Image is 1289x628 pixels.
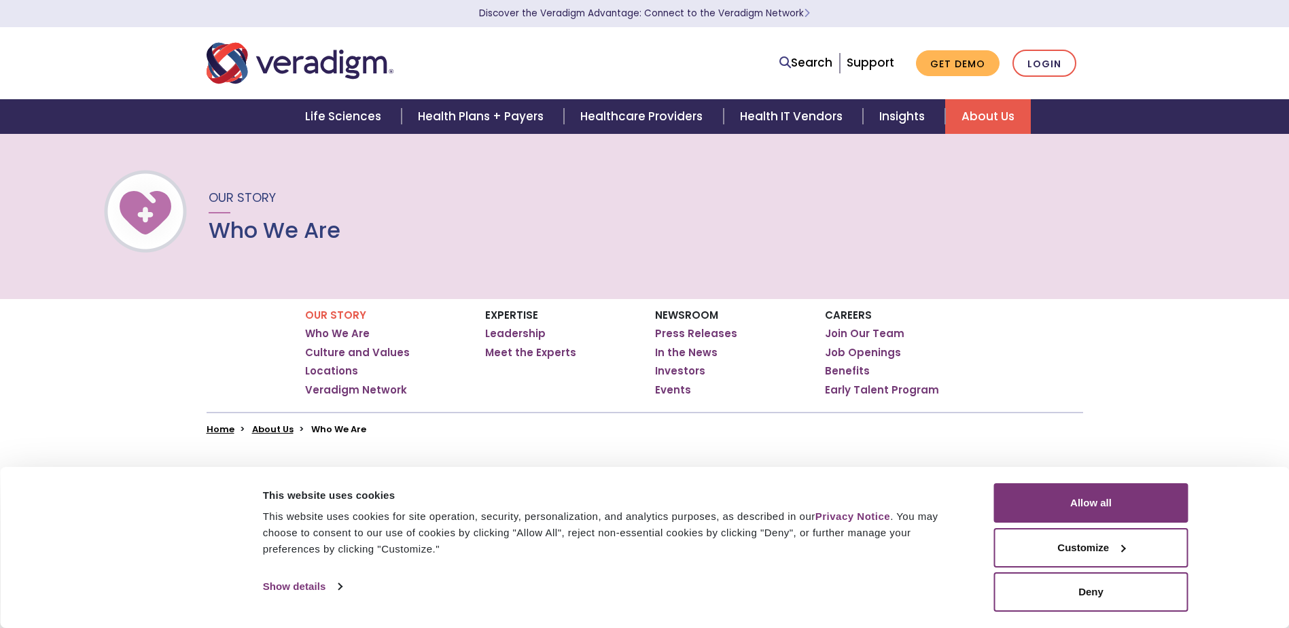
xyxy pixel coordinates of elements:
[916,50,1000,77] a: Get Demo
[804,7,810,20] span: Learn More
[724,99,863,134] a: Health IT Vendors
[485,327,546,341] a: Leadership
[825,383,939,397] a: Early Talent Program
[655,364,705,378] a: Investors
[825,327,904,341] a: Join Our Team
[994,528,1188,568] button: Customize
[207,423,234,436] a: Home
[815,510,890,522] a: Privacy Notice
[263,487,964,504] div: This website uses cookies
[655,327,737,341] a: Press Releases
[209,189,276,206] span: Our Story
[542,465,677,500] em: Insightfully
[779,54,832,72] a: Search
[564,99,723,134] a: Healthcare Providers
[305,364,358,378] a: Locations
[945,99,1031,134] a: About Us
[825,346,901,360] a: Job Openings
[847,54,894,71] a: Support
[305,327,370,341] a: Who We Are
[263,576,342,597] a: Show details
[479,7,810,20] a: Discover the Veradigm Advantage: Connect to the Veradigm NetworkLearn More
[655,346,718,360] a: In the News
[863,99,945,134] a: Insights
[289,99,402,134] a: Life Sciences
[994,483,1188,523] button: Allow all
[252,423,294,436] a: About Us
[994,572,1188,612] button: Deny
[485,346,576,360] a: Meet the Experts
[402,99,564,134] a: Health Plans + Payers
[305,346,410,360] a: Culture and Values
[209,217,340,243] h1: Who We Are
[207,41,393,86] img: Veradigm logo
[825,364,870,378] a: Benefits
[655,383,691,397] a: Events
[305,383,407,397] a: Veradigm Network
[263,508,964,557] div: This website uses cookies for site operation, security, personalization, and analytics purposes, ...
[1012,50,1076,77] a: Login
